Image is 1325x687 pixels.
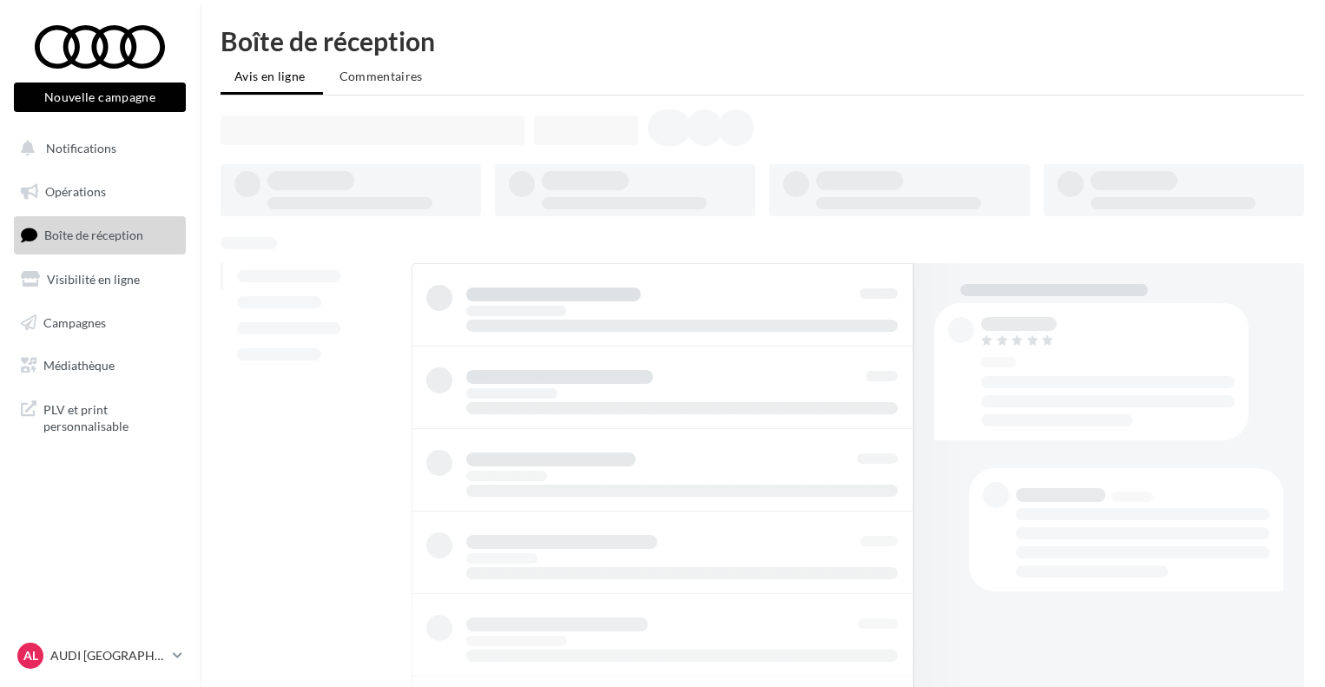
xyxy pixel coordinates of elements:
[10,305,189,341] a: Campagnes
[14,83,186,112] button: Nouvelle campagne
[10,347,189,384] a: Médiathèque
[45,184,106,199] span: Opérations
[44,228,143,242] span: Boîte de réception
[50,647,166,664] p: AUDI [GEOGRAPHIC_DATA]
[46,141,116,155] span: Notifications
[339,69,423,83] span: Commentaires
[10,261,189,298] a: Visibilité en ligne
[43,358,115,373] span: Médiathèque
[14,639,186,672] a: AL AUDI [GEOGRAPHIC_DATA]
[47,272,140,287] span: Visibilité en ligne
[221,28,1304,54] div: Boîte de réception
[10,130,182,167] button: Notifications
[10,391,189,442] a: PLV et print personnalisable
[43,398,179,435] span: PLV et print personnalisable
[10,216,189,254] a: Boîte de réception
[23,647,38,664] span: AL
[10,174,189,210] a: Opérations
[43,314,106,329] span: Campagnes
